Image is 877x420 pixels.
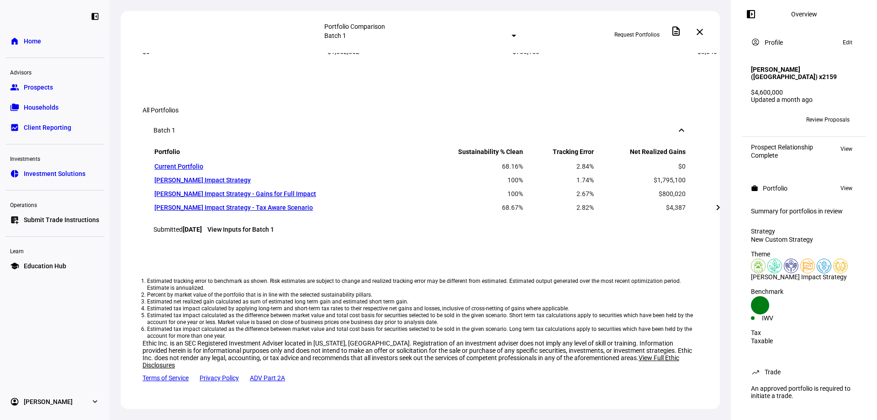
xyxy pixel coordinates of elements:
span: Households [24,103,58,112]
a: groupProspects [5,78,104,96]
div: Ethic Inc. is an SEC Registered Investment Adviser located in [US_STATE], [GEOGRAPHIC_DATA]. Regi... [143,340,698,369]
mat-icon: work [751,185,758,192]
td: 100% [420,187,523,200]
th: Tracking Error [524,148,594,159]
eth-mat-symbol: list_alt_add [10,215,19,224]
span: Submit Trade Instructions [24,215,99,224]
mat-icon: close [694,27,705,37]
li: Estimated tax impact calculated as the difference between market value and total cost basis for s... [147,312,693,326]
div: Portfolio Comparison [324,23,517,30]
h4: [PERSON_NAME] ([GEOGRAPHIC_DATA]) x2159 [751,66,857,80]
span: Client Reporting [24,123,71,132]
div: Summary for portfolios in review [751,207,857,215]
div: Batch 1 [153,127,175,134]
mat-icon: trending_up [751,367,760,377]
span: Prospects [24,83,53,92]
div: An approved portfolio is required to initiate a trade. [745,381,862,403]
span: Home [24,37,41,46]
img: animalWelfare.colored.svg [751,259,766,273]
a: [PERSON_NAME] Impact Strategy - Gains for Full Impact [154,190,316,197]
a: homeHome [5,32,104,50]
td: $4,387 [595,201,686,214]
span: View Full Ethic Disclosures [143,354,679,369]
eth-panel-overview-card-header: Portfolio [751,183,857,194]
eth-panel-overview-card-header: Trade [751,367,857,377]
div: Submitted [153,226,687,233]
a: [PERSON_NAME] Impact Strategy [154,176,251,184]
img: humanRights.colored.svg [784,259,798,273]
div: Prospect Relationship [751,144,813,151]
button: Edit [838,37,857,48]
th: Sustainability % Clean [420,148,523,159]
span: Review Proposals [806,112,850,127]
li: Percent by market value of the portfolio that is in line with the selected sustainability pillars. [147,292,693,298]
td: 2.82% [524,201,594,214]
div: Strategy [751,228,857,235]
strong: [DATE] [183,226,202,233]
div: All Portfolios [143,106,698,114]
td: 68.67% [420,201,523,214]
mat-icon: account_circle [751,37,760,47]
eth-mat-symbol: group [10,83,19,92]
mat-icon: description [671,26,682,37]
img: corporateEthics.custom.svg [833,259,848,273]
div: $4,600,000 [751,89,857,96]
eth-mat-symbol: pie_chart [10,169,19,178]
div: Overview [791,11,817,18]
a: Terms of Service [143,374,189,382]
div: Operations [5,198,104,211]
button: View [836,183,857,194]
li: Estimated net realized gain calculated as sum of estimated long term gain and estimated short ter... [147,298,693,305]
div: Advisors [5,65,104,78]
td: $1,795,100 [595,174,686,186]
div: [PERSON_NAME] Impact Strategy [751,273,857,281]
span: View [840,183,852,194]
td: 2.67% [524,187,594,200]
td: 68.16% [420,160,523,173]
div: Taxable [751,337,857,345]
eth-mat-symbol: expand_more [90,397,100,406]
td: 100% [420,174,523,186]
div: Complete [751,152,813,159]
a: Current Portfolio [154,163,203,170]
li: Estimated tracking error to benchmark as shown. Risk estimates are subject to change and realized... [147,278,693,292]
th: Portfolio [154,148,419,159]
span: +3 [769,117,775,123]
span: View [840,144,852,154]
li: Estimated tax impact calculated as the difference between market value and total cost basis for s... [147,326,693,340]
td: 1.74% [524,174,594,186]
eth-mat-symbol: bid_landscape [10,123,19,132]
td: 2.84% [524,160,594,173]
img: climateChange.colored.svg [767,259,782,273]
div: Benchmark [751,288,857,295]
a: bid_landscapeClient Reporting [5,118,104,137]
div: Learn [5,244,104,257]
div: New Custom Strategy [751,236,857,243]
button: Review Proposals [799,112,857,127]
img: lgbtqJustice.colored.svg [800,259,815,273]
mat-icon: left_panel_open [745,9,756,20]
span: Investment Solutions [24,169,85,178]
div: Theme [751,250,857,258]
th: Net Realized Gains [595,148,686,159]
li: Estimated tax impact calculated by applying long-term and short-term tax rates to their respectiv... [147,305,693,312]
span: Edit [843,37,852,48]
span: [PERSON_NAME] [24,397,73,406]
td: $0 [595,160,686,173]
div: Trade [765,368,781,376]
mat-icon: keyboard_arrow_down [676,125,687,136]
button: View [836,144,857,154]
span: Education Hub [24,261,66,271]
div: Tax [751,329,857,336]
span: LW [755,117,762,123]
a: Privacy Policy [200,374,239,382]
div: Profile [765,39,783,46]
mat-select-trigger: Batch 1 [324,32,346,39]
a: View Inputs for Batch 1 [207,226,274,233]
span: Request Portfolios [614,27,660,42]
div: Investments [5,152,104,165]
eth-mat-symbol: account_circle [10,397,19,406]
img: womensRights.colored.svg [817,259,831,273]
a: ADV Part 2A [250,374,285,382]
eth-panel-overview-card-header: Profile [751,37,857,48]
